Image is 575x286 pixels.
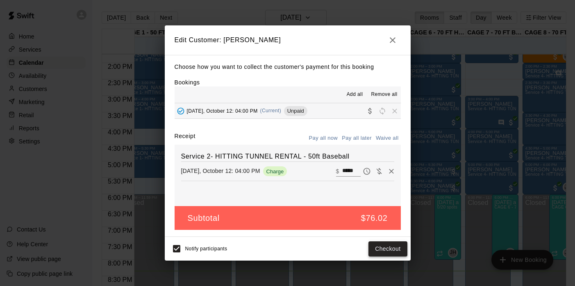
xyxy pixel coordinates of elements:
[389,107,401,113] span: Remove
[181,167,260,175] p: [DATE], October 12: 04:00 PM
[374,132,401,145] button: Waive all
[373,167,385,174] span: Waive payment
[368,241,407,256] button: Checkout
[175,132,195,145] label: Receipt
[263,168,287,175] span: Charge
[361,167,373,174] span: Pay later
[175,103,401,118] button: Added - Collect Payment[DATE], October 12: 04:00 PM(Current)UnpaidCollect paymentRescheduleRemove
[361,213,388,224] h5: $76.02
[385,165,398,177] button: Remove
[347,91,363,99] span: Add all
[340,132,374,145] button: Pay all later
[284,108,307,114] span: Unpaid
[181,151,394,162] h6: Service 2- HITTING TUNNEL RENTAL - 50ft Baseball
[175,62,401,72] p: Choose how you want to collect the customer's payment for this booking
[376,107,389,113] span: Reschedule
[188,213,220,224] h5: Subtotal
[307,132,340,145] button: Pay all now
[341,88,368,101] button: Add all
[260,108,282,113] span: (Current)
[175,105,187,117] button: Added - Collect Payment
[364,107,376,113] span: Collect payment
[371,91,397,99] span: Remove all
[175,79,200,86] label: Bookings
[185,246,227,252] span: Notify participants
[165,25,411,55] h2: Edit Customer: [PERSON_NAME]
[336,167,339,175] p: $
[368,88,400,101] button: Remove all
[187,108,258,113] span: [DATE], October 12: 04:00 PM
